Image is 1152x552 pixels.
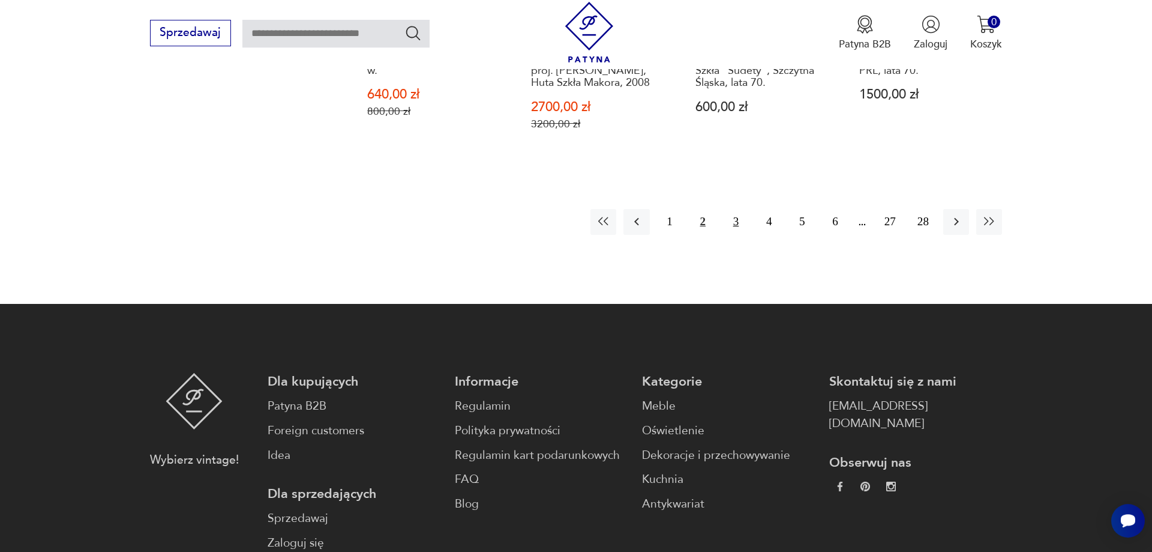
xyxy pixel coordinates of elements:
h3: Wazon amfora rozmiar XL, [PERSON_NAME], Huta [PERSON_NAME], vintage PRL, lata 70. [859,28,996,77]
button: 28 [910,209,936,235]
a: Patyna B2B [268,398,440,415]
a: Sprzedawaj [268,510,440,527]
p: 600,00 zł [695,101,832,114]
a: Ikona medaluPatyna B2B [839,15,891,51]
a: Idea [268,447,440,464]
button: 3 [723,209,749,235]
a: Polityka prywatności [455,422,628,440]
a: Regulamin [455,398,628,415]
p: Wybierz vintage! [150,452,239,469]
a: FAQ [455,471,628,488]
button: 0Koszyk [970,15,1002,51]
h3: Dzban do napojów, proj. [PERSON_NAME], Huta Szkła „Sudety”, lata 70. XX w. [367,28,504,77]
button: 27 [877,209,903,235]
a: Zaloguj się [268,535,440,552]
img: Patyna - sklep z meblami i dekoracjami vintage [559,2,620,62]
a: Blog [455,496,628,513]
h3: Wazon z podwójnym brzuścem, [PERSON_NAME], Huta Szkła "Sudety", Szczytna Śląska, lata 70. [695,28,832,89]
p: Kategorie [642,373,815,390]
p: 800,00 zł [367,105,504,118]
p: Patyna B2B [839,37,891,51]
button: 4 [756,209,782,235]
img: da9060093f698e4c3cedc1453eec5031.webp [835,482,845,491]
button: 5 [789,209,815,235]
a: [EMAIL_ADDRESS][DOMAIN_NAME] [829,398,1002,432]
a: Kuchnia [642,471,815,488]
img: 37d27d81a828e637adc9f9cb2e3d3a8a.webp [860,482,870,491]
p: 3200,00 zł [531,118,668,130]
img: Ikona medalu [856,15,874,34]
button: 6 [822,209,848,235]
button: 1 [657,209,683,235]
a: Sprzedawaj [150,29,231,38]
button: Zaloguj [914,15,947,51]
p: 1500,00 zł [859,88,996,101]
a: Dekoracje i przechowywanie [642,447,815,464]
img: c2fd9cf7f39615d9d6839a72ae8e59e5.webp [886,482,896,491]
p: Informacje [455,373,628,390]
a: Regulamin kart podarunkowych [455,447,628,464]
div: 0 [988,16,1000,28]
img: Patyna - sklep z meblami i dekoracjami vintage [166,373,223,429]
img: Ikonka użytkownika [922,15,940,34]
p: Koszyk [970,37,1002,51]
p: Zaloguj [914,37,947,51]
a: Oświetlenie [642,422,815,440]
iframe: Smartsupp widget button [1111,504,1145,538]
h3: Żółta forma dekoracyjna XXL szkło sodowe ręcznie formowane „Big Band”, proj. [PERSON_NAME], Huta ... [531,28,668,89]
p: Dla sprzedających [268,485,440,503]
button: 2 [690,209,716,235]
button: Szukaj [404,24,422,41]
p: Skontaktuj się z nami [829,373,1002,390]
p: 2700,00 zł [531,101,668,114]
button: Sprzedawaj [150,20,231,46]
button: Patyna B2B [839,15,891,51]
p: 640,00 zł [367,88,504,101]
img: Ikona koszyka [977,15,995,34]
p: Dla kupujących [268,373,440,390]
a: Antykwariat [642,496,815,513]
p: Obserwuj nas [829,454,1002,472]
a: Foreign customers [268,422,440,440]
a: Meble [642,398,815,415]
